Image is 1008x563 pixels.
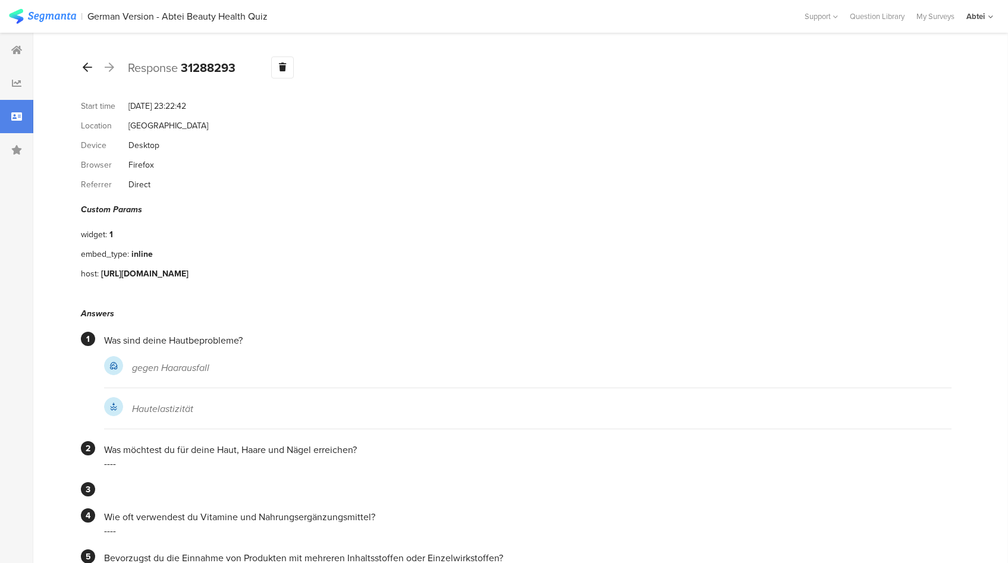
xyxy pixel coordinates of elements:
[104,510,952,524] div: Wie oft verwendest du Vitamine und Nahrungsergänzungsmittel?
[104,397,123,416] img: d3718dnoaommpf.cloudfront.net%2Fitem%2Fd53bf7b97ce0ce6d6f3e.png
[81,10,83,23] div: |
[81,508,95,523] div: 4
[9,9,76,24] img: segmanta logo
[81,482,95,496] div: 3
[81,268,101,280] div: host:
[104,356,123,375] img: d3718dnoaommpf.cloudfront.net%2Fitem%2F83b374568c8cd707259c.png
[128,159,154,171] div: Firefox
[104,334,952,347] div: Was sind deine Hautbeprobleme?
[81,441,95,455] div: 2
[104,524,952,537] div: ----
[181,59,235,77] b: 31288293
[966,11,985,22] div: Abtei
[805,7,838,26] div: Support
[109,228,113,241] div: 1
[132,402,952,416] div: Hautelastizität
[81,159,128,171] div: Browser
[128,119,208,132] div: [GEOGRAPHIC_DATA]
[81,139,128,152] div: Device
[81,100,128,112] div: Start time
[81,332,95,346] div: 1
[128,139,159,152] div: Desktop
[131,248,153,260] div: inline
[128,100,186,112] div: [DATE] 23:22:42
[104,457,952,470] div: ----
[81,203,952,216] div: Custom Params
[81,119,128,132] div: Location
[910,11,960,22] a: My Surveys
[132,361,952,375] div: gegen Haarausfall
[844,11,910,22] a: Question Library
[81,178,128,191] div: Referrer
[101,268,189,280] div: [URL][DOMAIN_NAME]
[128,178,150,191] div: Direct
[81,248,131,260] div: embed_type:
[87,11,268,22] div: German Version - Abtei Beauty Health Quiz
[104,443,952,457] div: Was möchtest du für deine Haut, Haare und Nägel erreichen?
[128,59,178,77] span: Response
[81,307,952,320] div: Answers
[81,228,109,241] div: widget:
